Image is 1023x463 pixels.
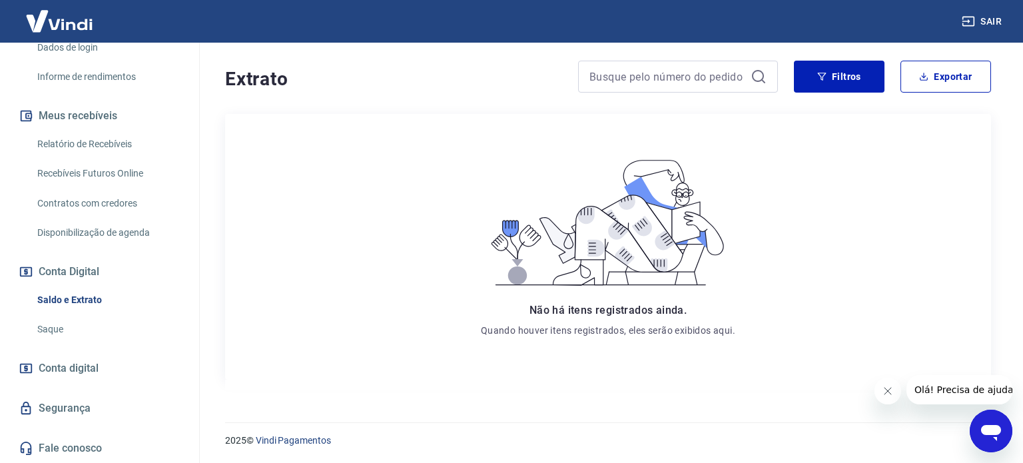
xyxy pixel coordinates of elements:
input: Busque pelo número do pedido [589,67,745,87]
button: Exportar [900,61,991,93]
a: Saldo e Extrato [32,286,183,314]
a: Disponibilização de agenda [32,219,183,246]
a: Vindi Pagamentos [256,435,331,446]
span: Olá! Precisa de ajuda? [8,9,112,20]
a: Conta digital [16,354,183,383]
button: Sair [959,9,1007,34]
p: 2025 © [225,434,991,448]
h4: Extrato [225,66,562,93]
span: Conta digital [39,359,99,378]
a: Dados de login [32,34,183,61]
a: Recebíveis Futuros Online [32,160,183,187]
iframe: Mensagem da empresa [906,375,1012,404]
button: Filtros [794,61,884,93]
a: Contratos com credores [32,190,183,217]
img: Vindi [16,1,103,41]
a: Relatório de Recebíveis [32,131,183,158]
a: Fale conosco [16,434,183,463]
button: Conta Digital [16,257,183,286]
a: Segurança [16,394,183,423]
a: Informe de rendimentos [32,63,183,91]
a: Saque [32,316,183,343]
iframe: Fechar mensagem [874,378,901,404]
span: Não há itens registrados ainda. [529,304,687,316]
iframe: Botão para abrir a janela de mensagens [970,410,1012,452]
p: Quando houver itens registrados, eles serão exibidos aqui. [481,324,735,337]
button: Meus recebíveis [16,101,183,131]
